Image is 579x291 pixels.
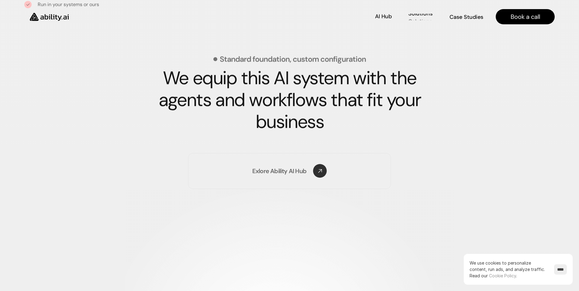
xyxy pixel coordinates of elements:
nav: Main navigation [77,9,555,24]
a: AI Hub [375,12,392,22]
span: Read our . [470,273,517,278]
a: Cookie Policy [489,273,516,278]
a: Exlore Ability AI Hub [188,153,391,189]
strong: We equip this AI system with the agents and workflows that fit your business [158,66,425,134]
p: Solutions [408,10,433,17]
a: Case Studies [449,12,484,22]
a: Book a call [496,9,555,24]
a: SolutionsSolutions [408,12,433,22]
p: Standard foundation, custom configuration [220,55,366,63]
p: Solutions [408,17,432,25]
p: We use cookies to personalize content, run ads, and analyze traffic. [470,260,548,279]
p: AI Hub [375,13,392,20]
p: Exlore Ability AI Hub [252,167,306,175]
p: Book a call [511,12,540,21]
p: Case Studies [450,13,483,21]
